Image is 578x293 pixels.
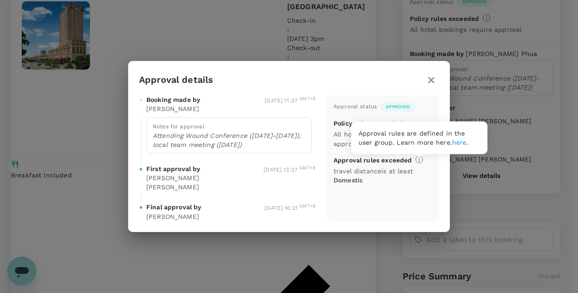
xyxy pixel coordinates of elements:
span: [DATE] 11:27 [264,97,315,104]
span: travel distance is at least [334,167,413,184]
span: Booking made by [146,95,200,104]
p: All hotel bookings require approval [334,130,432,148]
p: Policy rules exceeded [334,119,403,128]
p: Approval rules exceeded [334,156,412,165]
div: Approval status [334,102,377,111]
p: [PERSON_NAME] [146,212,199,221]
span: First approval by [146,164,201,173]
sup: GMT+8 [299,203,315,208]
a: here [452,139,467,146]
sup: GMT+8 [299,96,315,101]
h3: Approval details [139,75,213,85]
span: [DATE] 13:27 [264,167,315,173]
sup: GMT+8 [299,165,315,170]
span: Approved [380,104,415,110]
span: Final approval by [146,202,202,212]
p: [PERSON_NAME] [PERSON_NAME] [146,173,231,192]
b: Domestic [334,177,363,184]
div: Approval rules are defined in the user group. Learn more here. . [351,121,488,154]
span: [DATE] 16:21 [264,205,315,211]
span: Notes for approval [153,123,204,130]
p: Attending Wound Conference ([DATE]-[DATE]), local team meeting ([DATE]) [153,131,306,149]
p: [PERSON_NAME] [146,104,199,113]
